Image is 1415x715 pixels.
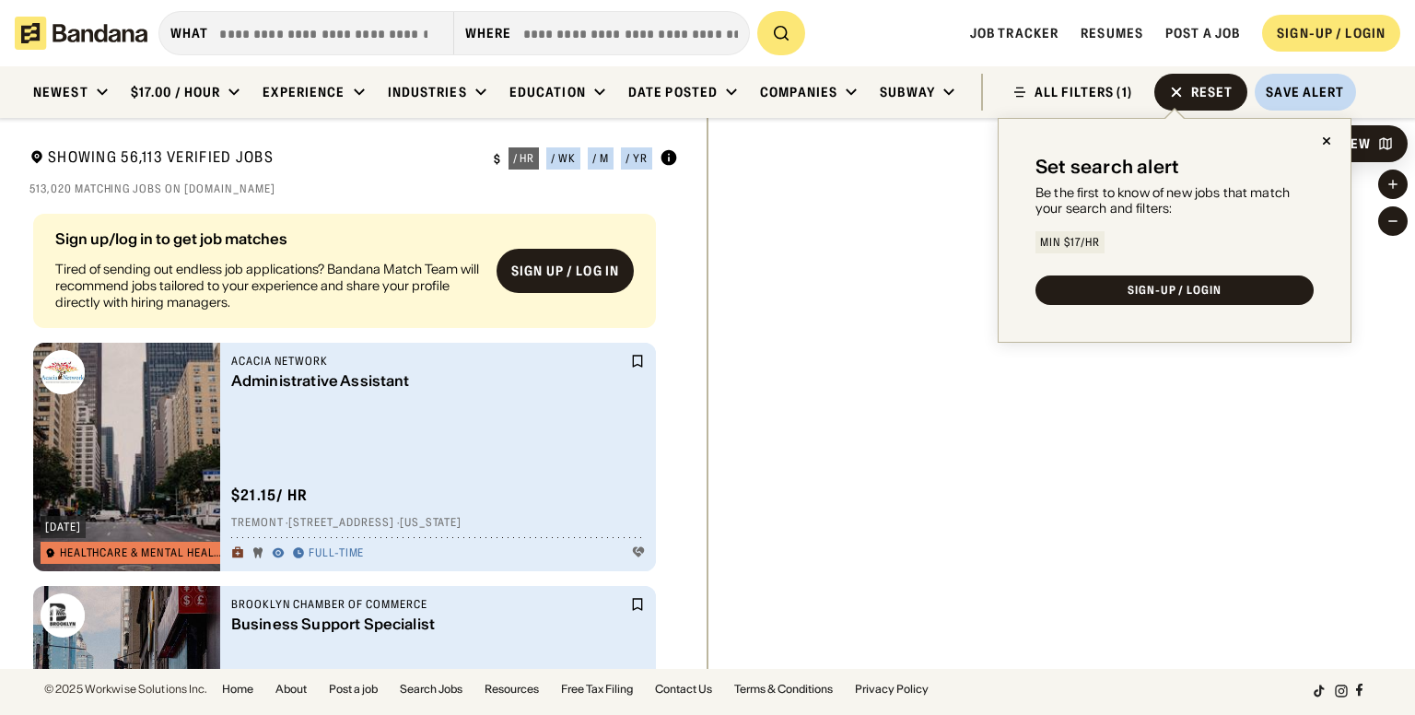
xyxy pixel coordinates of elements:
a: Job Tracker [970,25,1058,41]
div: ALL FILTERS (1) [1035,86,1132,99]
div: SIGN-UP / LOGIN [1128,285,1222,296]
div: Sign up/log in to get job matches [55,231,482,261]
div: Business Support Specialist [231,615,626,633]
div: Min $17/hr [1040,237,1100,248]
a: Home [222,684,253,695]
div: Be the first to know of new jobs that match your search and filters: [1035,185,1314,217]
a: Resources [485,684,539,695]
div: Tired of sending out endless job applications? Bandana Match Team will recommend jobs tailored to... [55,261,482,311]
div: 513,020 matching jobs on [DOMAIN_NAME] [29,182,678,196]
div: Companies [760,84,837,100]
div: Sign up / Log in [511,263,619,279]
img: Acacia Network logo [41,350,85,394]
div: $ [494,152,501,167]
a: Free Tax Filing [561,684,633,695]
a: Privacy Policy [855,684,929,695]
a: Contact Us [655,684,712,695]
a: Post a job [329,684,378,695]
div: Brooklyn Chamber of Commerce [231,597,626,612]
div: Where [465,25,512,41]
a: Search Jobs [400,684,462,695]
div: [DATE] [45,522,81,533]
a: Terms & Conditions [734,684,833,695]
div: Healthcare & Mental Health [60,547,223,558]
div: / yr [626,153,648,164]
div: / hr [513,153,535,164]
a: Resumes [1081,25,1143,41]
div: Acacia Network [231,354,626,369]
div: $ 21.15 / hr [231,486,309,505]
div: Full-time [309,546,365,561]
div: / wk [551,153,576,164]
div: Newest [33,84,88,100]
a: About [275,684,307,695]
div: Administrative Assistant [231,372,626,390]
div: Date Posted [628,84,718,100]
div: grid [29,206,678,669]
div: Set search alert [1035,156,1179,178]
div: Education [509,84,586,100]
img: Bandana logotype [15,17,147,50]
div: © 2025 Workwise Solutions Inc. [44,684,207,695]
div: / m [592,153,609,164]
div: Industries [388,84,467,100]
div: SIGN-UP / LOGIN [1277,25,1386,41]
div: Tremont · [STREET_ADDRESS] · [US_STATE] [231,516,645,531]
div: Showing 56,113 Verified Jobs [29,147,479,170]
div: Save Alert [1266,84,1344,100]
a: Post a job [1165,25,1240,41]
div: Experience [263,84,345,100]
div: Subway [880,84,935,100]
div: what [170,25,208,41]
div: $17.00 / hour [131,84,221,100]
img: Brooklyn Chamber of Commerce logo [41,593,85,638]
div: Reset [1191,86,1234,99]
